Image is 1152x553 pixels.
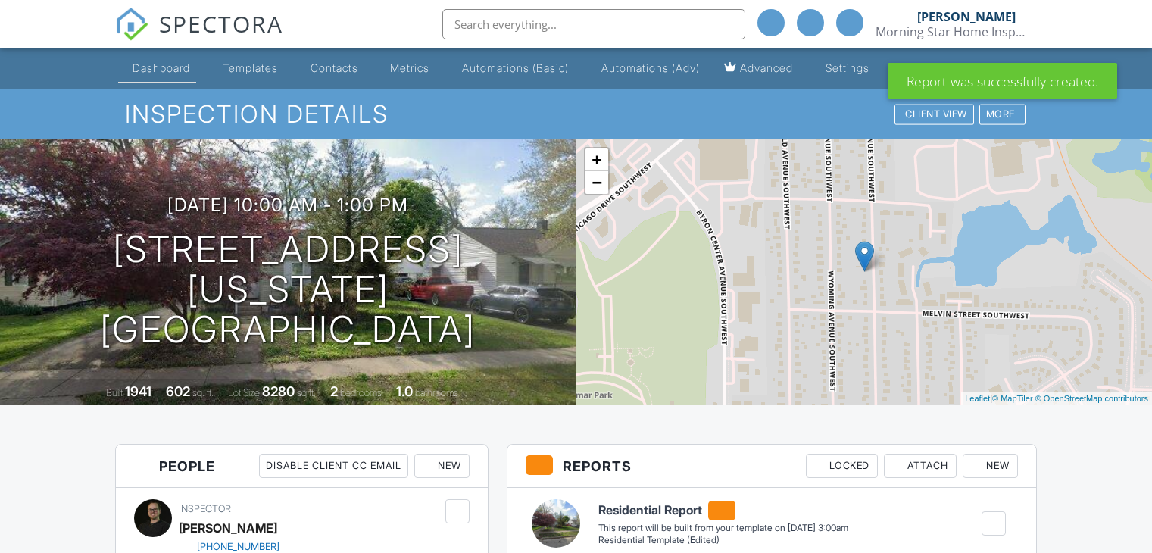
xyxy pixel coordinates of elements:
div: New [963,454,1018,478]
div: [PERSON_NAME] [179,517,277,539]
div: Report was successfully created. [888,63,1117,99]
img: The Best Home Inspection Software - Spectora [115,8,148,41]
div: Advanced [740,61,793,74]
a: Settings [811,55,876,83]
a: Zoom out [585,171,608,194]
input: Search everything... [442,9,745,39]
div: Attach [884,454,957,478]
h3: People [116,445,488,488]
div: New [414,454,470,478]
div: 8280 [262,383,295,399]
a: Dashboard [118,55,196,83]
span: sq. ft. [192,387,214,398]
div: Dashboard [133,61,190,74]
a: Automations (Basic) [448,55,575,83]
h3: [DATE] 10:00 am - 1:00 pm [167,195,408,215]
h3: Reports [507,445,1036,488]
a: Templates [208,55,284,83]
div: 1941 [125,383,151,399]
span: bathrooms [415,387,458,398]
div: [PHONE_NUMBER] [197,541,279,553]
span: SPECTORA [159,8,283,39]
div: [PERSON_NAME] [917,9,1016,24]
a: Contacts [296,55,364,83]
a: Support Center [932,55,1034,83]
span: sq.ft. [297,387,316,398]
div: 602 [166,383,190,399]
span: Lot Size [228,387,260,398]
a: Automations (Advanced) [587,55,706,83]
span: Inspector [179,503,231,514]
div: Residential Template (Edited) [598,534,848,547]
a: Leaflet [965,394,990,403]
div: Morning Star Home Inspection [876,24,1027,39]
div: Templates [223,61,278,74]
div: Automations (Adv) [601,61,700,74]
h1: [STREET_ADDRESS] [US_STATE][GEOGRAPHIC_DATA] [24,230,552,349]
a: © MapTiler [992,394,1033,403]
div: More [979,104,1026,124]
div: Disable Client CC Email [259,454,408,478]
h1: Inspection Details [125,101,1027,127]
h6: Residential Report [598,501,848,520]
div: | [961,392,1152,405]
div: 1.0 [396,383,413,399]
div: Automations (Basic) [462,61,569,74]
div: Metrics [390,61,429,74]
div: Contacts [311,61,358,74]
div: Client View [894,104,974,124]
a: Zoom in [585,148,608,171]
div: 2 [330,383,338,399]
a: Client View [893,108,978,119]
div: This report will be built from your template on [DATE] 3:00am [598,522,848,534]
span: Built [106,387,123,398]
a: Metrics [376,55,436,83]
span: bedrooms [340,387,382,398]
div: Settings [826,61,869,74]
a: © OpenStreetMap contributors [1035,394,1148,403]
div: Locked [806,454,878,478]
a: SPECTORA [115,20,283,52]
a: Advanced [718,55,799,83]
